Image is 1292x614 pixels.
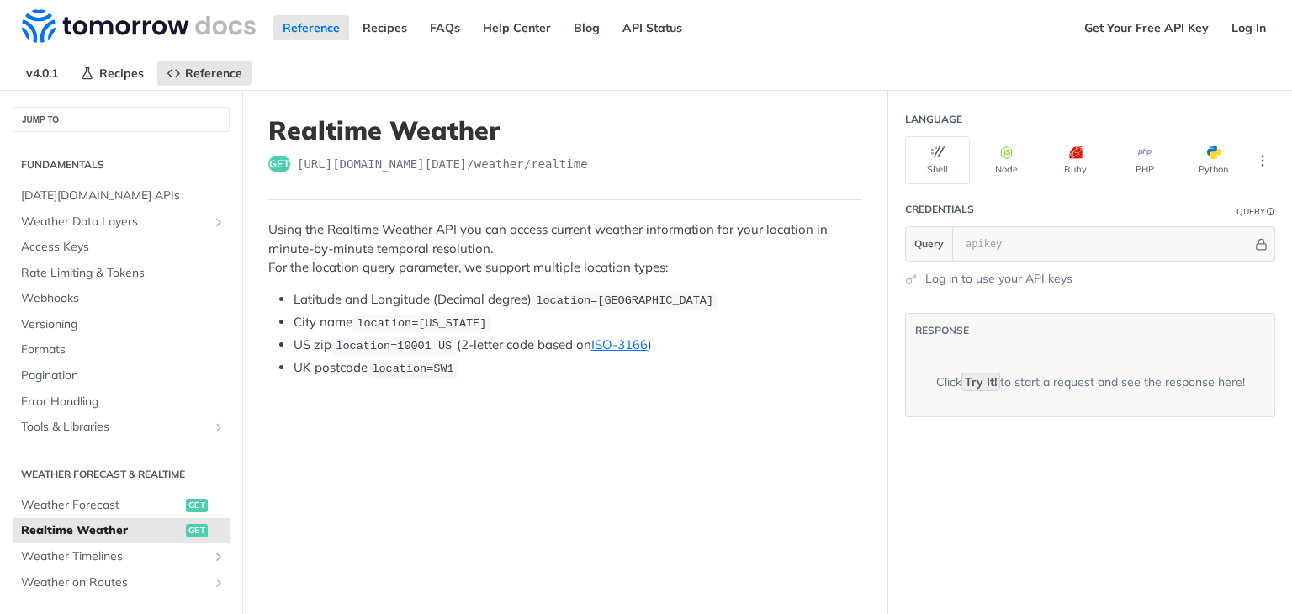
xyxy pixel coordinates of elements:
[212,421,225,434] button: Show subpages for Tools & Libraries
[186,499,208,512] span: get
[71,61,153,86] a: Recipes
[352,315,491,331] code: location=[US_STATE]
[294,358,862,378] li: UK postcode
[13,235,230,260] a: Access Keys
[21,419,208,436] span: Tools & Libraries
[21,368,225,384] span: Pagination
[212,550,225,564] button: Show subpages for Weather Timelines
[21,239,225,256] span: Access Keys
[212,215,225,229] button: Show subpages for Weather Data Layers
[613,15,691,40] a: API Status
[1222,15,1275,40] a: Log In
[974,136,1039,184] button: Node
[186,524,208,537] span: get
[905,112,962,127] div: Language
[273,15,349,40] a: Reference
[957,227,1252,261] input: apikey
[1250,148,1275,173] button: More Languages
[157,61,252,86] a: Reference
[13,107,230,132] button: JUMP TO
[297,156,588,172] span: https://api.tomorrow.io/v4/weather/realtime
[21,394,225,410] span: Error Handling
[914,322,970,339] button: RESPONSE
[13,312,230,337] a: Versioning
[268,220,862,278] p: Using the Realtime Weather API you can access current weather information for your location in mi...
[13,518,230,543] a: Realtime Weatherget
[21,574,208,591] span: Weather on Routes
[268,115,862,146] h1: Realtime Weather
[13,183,230,209] a: [DATE][DOMAIN_NAME] APIs
[13,286,230,311] a: Webhooks
[21,316,225,333] span: Versioning
[1236,205,1275,218] div: QueryInformation
[1255,153,1270,168] svg: More ellipsis
[13,261,230,286] a: Rate Limiting & Tokens
[294,290,862,310] li: Latitude and Longitude (Decimal degree)
[21,290,225,307] span: Webhooks
[13,415,230,440] a: Tools & LibrariesShow subpages for Tools & Libraries
[13,389,230,415] a: Error Handling
[914,236,944,251] span: Query
[1043,136,1108,184] button: Ruby
[1252,236,1270,252] button: Hide
[591,336,648,352] a: ISO-3166
[21,341,225,358] span: Formats
[331,337,457,354] code: location=10001 US
[99,66,144,81] span: Recipes
[21,522,182,539] span: Realtime Weather
[905,136,970,184] button: Shell
[961,373,1000,391] code: Try It!
[474,15,560,40] a: Help Center
[21,188,225,204] span: [DATE][DOMAIN_NAME] APIs
[564,15,609,40] a: Blog
[532,292,717,309] code: location=[GEOGRAPHIC_DATA]
[13,570,230,595] a: Weather on RoutesShow subpages for Weather on Routes
[268,156,290,172] span: get
[185,66,242,81] span: Reference
[17,61,67,86] span: v4.0.1
[21,548,208,565] span: Weather Timelines
[1236,205,1265,218] div: Query
[905,202,974,217] div: Credentials
[21,497,182,514] span: Weather Forecast
[212,576,225,590] button: Show subpages for Weather on Routes
[21,265,225,282] span: Rate Limiting & Tokens
[294,336,862,355] li: US zip (2-letter code based on )
[21,214,208,230] span: Weather Data Layers
[1112,136,1177,184] button: PHP
[925,270,1072,288] a: Log in to use your API keys
[1075,15,1218,40] a: Get Your Free API Key
[1267,208,1275,216] i: Information
[13,467,230,482] h2: Weather Forecast & realtime
[353,15,416,40] a: Recipes
[294,313,862,332] li: City name
[13,544,230,569] a: Weather TimelinesShow subpages for Weather Timelines
[368,360,458,377] code: location=SW1
[22,9,256,43] img: Tomorrow.io Weather API Docs
[1181,136,1246,184] button: Python
[13,493,230,518] a: Weather Forecastget
[13,337,230,363] a: Formats
[936,373,1245,391] div: Click to start a request and see the response here!
[13,363,230,389] a: Pagination
[421,15,469,40] a: FAQs
[13,209,230,235] a: Weather Data LayersShow subpages for Weather Data Layers
[906,227,953,261] button: Query
[13,157,230,172] h2: Fundamentals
